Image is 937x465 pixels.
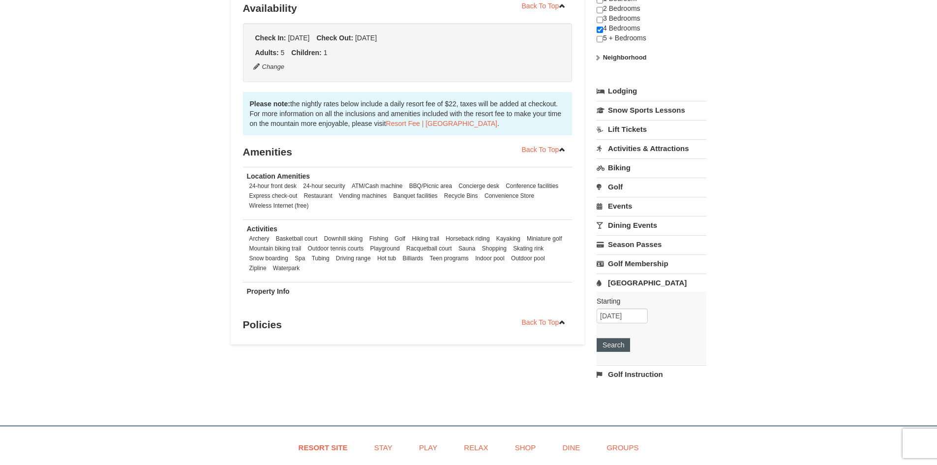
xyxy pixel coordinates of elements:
[603,54,647,61] strong: Neighborhood
[247,287,290,295] strong: Property Info
[597,178,706,196] a: Golf
[375,253,398,263] li: Hot tub
[309,253,332,263] li: Tubing
[515,142,573,157] a: Back To Top
[597,216,706,234] a: Dining Events
[597,82,706,100] a: Lodging
[247,225,277,233] strong: Activities
[247,181,300,191] li: 24-hour front desk
[288,34,309,42] span: [DATE]
[324,49,328,57] span: 1
[302,191,335,201] li: Restaurant
[247,234,272,244] li: Archery
[594,436,651,459] a: Groups
[456,244,478,253] li: Sauna
[456,181,502,191] li: Concierge desk
[305,244,366,253] li: Outdoor tennis courts
[286,436,360,459] a: Resort Site
[473,253,507,263] li: Indoor pool
[597,120,706,138] a: Lift Tickets
[291,49,321,57] strong: Children:
[597,158,706,177] a: Biking
[407,181,454,191] li: BBQ/Picnic area
[391,191,440,201] li: Banquet facilities
[511,244,546,253] li: Skating rink
[273,234,320,244] li: Basketball court
[524,234,564,244] li: Miniature golf
[243,142,573,162] h3: Amenities
[247,191,300,201] li: Express check-out
[250,100,290,108] strong: Please note:
[247,263,269,273] li: Zipline
[597,139,706,157] a: Activities & Attractions
[255,49,279,57] strong: Adults:
[515,315,573,330] a: Back To Top
[597,101,706,119] a: Snow Sports Lessons
[247,201,311,211] li: Wireless Internet (free)
[333,253,373,263] li: Driving range
[452,436,500,459] a: Relax
[322,234,365,244] li: Downhill skiing
[550,436,592,459] a: Dine
[368,244,402,253] li: Playground
[400,253,426,263] li: Billiards
[443,234,492,244] li: Horseback riding
[494,234,523,244] li: Kayaking
[247,244,304,253] li: Mountain biking trail
[349,181,405,191] li: ATM/Cash machine
[292,253,307,263] li: Spa
[392,234,408,244] li: Golf
[407,436,450,459] a: Play
[271,263,302,273] li: Waterpark
[367,234,391,244] li: Fishing
[427,253,471,263] li: Teen programs
[247,172,310,180] strong: Location Amenities
[247,253,291,263] li: Snow boarding
[316,34,353,42] strong: Check Out:
[243,92,573,135] div: the nightly rates below include a daily resort fee of $22, taxes will be added at checkout. For m...
[597,197,706,215] a: Events
[503,181,561,191] li: Conference facilities
[404,244,454,253] li: Racquetball court
[597,235,706,253] a: Season Passes
[597,365,706,383] a: Golf Instruction
[386,120,497,127] a: Resort Fee | [GEOGRAPHIC_DATA]
[597,296,699,306] label: Starting
[597,338,630,352] button: Search
[442,191,481,201] li: Recycle Bins
[243,315,573,335] h3: Policies
[336,191,389,201] li: Vending machines
[255,34,286,42] strong: Check In:
[409,234,442,244] li: Hiking trail
[597,254,706,273] a: Golf Membership
[480,244,509,253] li: Shopping
[509,253,547,263] li: Outdoor pool
[301,181,347,191] li: 24-hour security
[253,62,285,72] button: Change
[503,436,548,459] a: Shop
[355,34,377,42] span: [DATE]
[281,49,285,57] span: 5
[362,436,405,459] a: Stay
[482,191,537,201] li: Convenience Store
[597,274,706,292] a: [GEOGRAPHIC_DATA]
